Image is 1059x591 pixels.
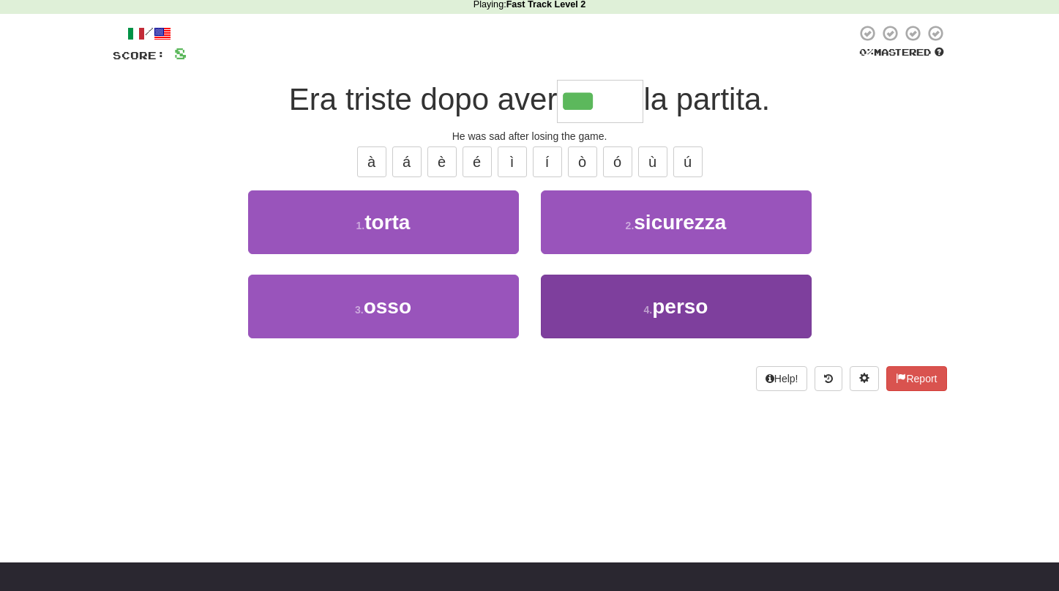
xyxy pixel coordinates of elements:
span: 8 [174,44,187,62]
button: á [392,146,422,177]
button: ó [603,146,632,177]
button: í [533,146,562,177]
button: ò [568,146,597,177]
button: 4.perso [541,275,812,338]
span: la partita. [643,82,770,116]
small: 3 . [355,304,364,316]
button: 3.osso [248,275,519,338]
button: ì [498,146,527,177]
button: è [427,146,457,177]
button: 2.sicurezza [541,190,812,254]
button: 1.torta [248,190,519,254]
div: Mastered [856,46,947,59]
div: / [113,24,187,42]
button: ú [673,146,703,177]
span: sicurezza [634,211,726,234]
button: Help! [756,366,808,391]
span: Era triste dopo aver [289,82,558,116]
button: à [357,146,386,177]
button: é [463,146,492,177]
small: 4 . [644,304,653,316]
button: Report [886,366,946,391]
button: ù [638,146,667,177]
span: osso [364,295,411,318]
span: 0 % [859,46,874,58]
div: He was sad after losing the game. [113,129,947,144]
span: perso [652,295,708,318]
span: Score: [113,49,165,62]
small: 2 . [626,220,635,231]
span: torta [364,211,410,234]
button: Round history (alt+y) [815,366,842,391]
small: 1 . [356,220,365,231]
